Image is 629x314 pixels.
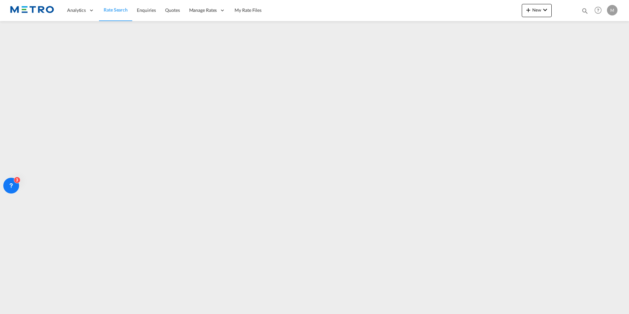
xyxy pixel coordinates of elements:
span: Manage Rates [189,7,217,13]
img: 25181f208a6c11efa6aa1bf80d4cef53.png [10,3,54,18]
md-icon: icon-plus 400-fg [524,6,532,14]
span: Enquiries [137,7,156,13]
span: Analytics [67,7,86,13]
div: icon-magnify [581,7,589,17]
span: Rate Search [104,7,128,13]
md-icon: icon-magnify [581,7,589,14]
button: icon-plus 400-fgNewicon-chevron-down [522,4,552,17]
span: Quotes [165,7,180,13]
div: Help [592,5,607,16]
md-icon: icon-chevron-down [541,6,549,14]
div: M [607,5,617,15]
span: New [524,7,549,13]
span: Help [592,5,604,16]
span: My Rate Files [235,7,262,13]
